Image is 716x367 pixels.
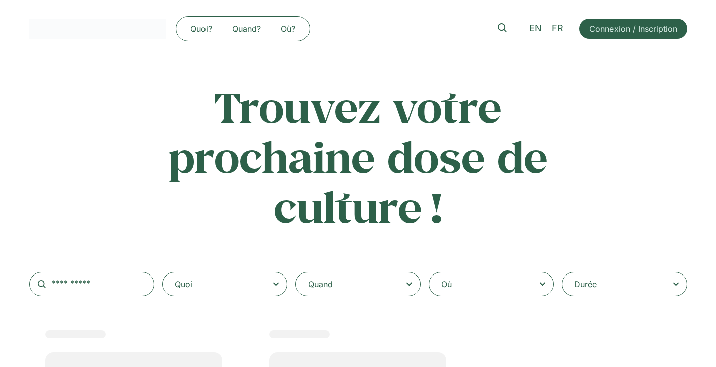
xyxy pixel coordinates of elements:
[589,23,677,35] span: Connexion / Inscription
[222,21,271,37] a: Quand?
[579,19,687,39] a: Connexion / Inscription
[441,278,452,290] div: Où
[552,23,563,34] span: FR
[308,278,333,290] div: Quand
[161,81,556,232] h2: Trouvez votre prochaine dose de culture !
[271,21,305,37] a: Où?
[175,278,192,290] div: Quoi
[524,21,547,36] a: EN
[529,23,542,34] span: EN
[574,278,597,290] div: Durée
[180,21,222,37] a: Quoi?
[547,21,568,36] a: FR
[180,21,305,37] nav: Menu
